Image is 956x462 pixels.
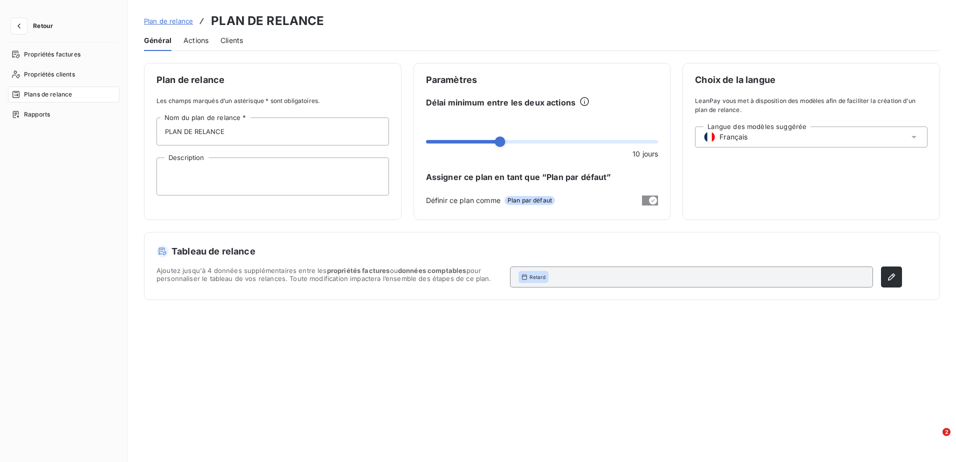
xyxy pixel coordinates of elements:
[8,18,61,34] button: Retour
[33,23,53,29] span: Retour
[922,428,946,452] iframe: Intercom live chat
[144,35,171,45] span: Général
[426,75,658,84] span: Paramètres
[156,75,389,84] span: Plan de relance
[719,132,747,142] span: Français
[24,70,75,79] span: Propriétés clients
[695,96,927,114] span: LeanPay vous met à disposition des modèles afin de faciliter la création d’un plan de relance.
[327,266,390,274] span: propriétés factures
[529,273,545,280] span: Retard
[24,110,50,119] span: Rapports
[426,195,500,205] span: Définir ce plan comme
[504,196,555,205] span: Plan par défaut
[144,17,193,25] span: Plan de relance
[632,148,658,159] span: 10 jours
[183,35,208,45] span: Actions
[156,96,389,105] span: Les champs marqués d’un astérisque * sont obligatoires.
[156,117,389,145] input: placeholder
[426,96,575,108] span: Délai minimum entre les deux actions
[156,244,902,258] h5: Tableau de relance
[24,90,72,99] span: Plans de relance
[8,86,119,102] a: Plans de relance
[8,66,119,82] a: Propriétés clients
[220,35,243,45] span: Clients
[144,16,193,26] a: Plan de relance
[695,75,927,84] span: Choix de la langue
[8,46,119,62] a: Propriétés factures
[156,266,502,287] span: Ajoutez jusqu'à 4 données supplémentaires entre les ou pour personnaliser le tableau de vos relan...
[211,12,324,30] h3: PLAN DE RELANCE
[24,50,80,59] span: Propriétés factures
[8,106,119,122] a: Rapports
[942,428,950,436] span: 2
[398,266,466,274] span: données comptables
[426,171,658,183] span: Assigner ce plan en tant que “Plan par défaut”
